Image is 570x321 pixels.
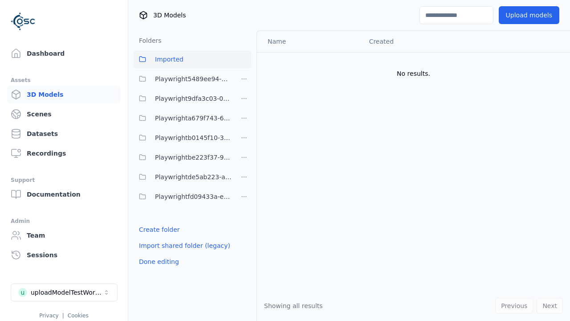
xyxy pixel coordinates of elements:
a: Sessions [7,246,121,264]
button: Create folder [134,222,185,238]
span: Playwright9dfa3c03-00a9-4ca2-9f4b-f0b1cd927ec8 [155,93,232,104]
span: Playwrightb0145f10-3271-4988-8f00-c1dd5f4788d5 [155,132,232,143]
div: Admin [11,216,117,226]
button: Imported [134,50,251,68]
div: Support [11,175,117,185]
span: | [62,313,64,319]
a: Team [7,226,121,244]
a: Import shared folder (legacy) [139,241,230,250]
a: Create folder [139,225,180,234]
th: Created [362,31,469,52]
span: Showing all results [264,302,323,309]
span: Imported [155,54,183,65]
button: Playwrightb0145f10-3271-4988-8f00-c1dd5f4788d5 [134,129,232,147]
th: Name [257,31,362,52]
button: Playwrighta679f743-6502-4593-9ef9-45d94dfc9c2e [134,109,232,127]
span: Playwrightbe223f37-9bd7-42c0-9717-b27ce4fe665d [155,152,232,163]
button: Done editing [134,254,184,270]
button: Playwright5489ee94-77c0-4cdc-8ec7-0072a5d2a389 [134,70,232,88]
span: Playwrightde5ab223-a0f8-4a97-be4c-ac610507c281 [155,172,232,182]
a: 3D Models [7,86,121,103]
button: Upload models [499,6,559,24]
a: Recordings [7,144,121,162]
a: Scenes [7,105,121,123]
div: u [18,288,27,297]
a: Cookies [68,313,89,319]
button: Playwrightbe223f37-9bd7-42c0-9717-b27ce4fe665d [134,148,232,166]
span: Playwright5489ee94-77c0-4cdc-8ec7-0072a5d2a389 [155,74,232,84]
div: Assets [11,75,117,86]
a: Privacy [39,313,58,319]
button: Playwright9dfa3c03-00a9-4ca2-9f4b-f0b1cd927ec8 [134,90,232,107]
span: Playwrighta679f743-6502-4593-9ef9-45d94dfc9c2e [155,113,232,123]
button: Playwrightde5ab223-a0f8-4a97-be4c-ac610507c281 [134,168,232,186]
button: Import shared folder (legacy) [134,238,236,254]
img: Logo [11,9,36,34]
div: uploadModelTestWorkspace [31,288,103,297]
td: No results. [257,52,570,95]
span: 3D Models [153,11,186,20]
h3: Folders [134,36,162,45]
button: Playwrightfd09433a-e09a-46f2-a8d1-9ed2645adf93 [134,188,232,206]
a: Dashboard [7,45,121,62]
a: Datasets [7,125,121,143]
a: Documentation [7,185,121,203]
button: Select a workspace [11,284,118,301]
span: Playwrightfd09433a-e09a-46f2-a8d1-9ed2645adf93 [155,191,232,202]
